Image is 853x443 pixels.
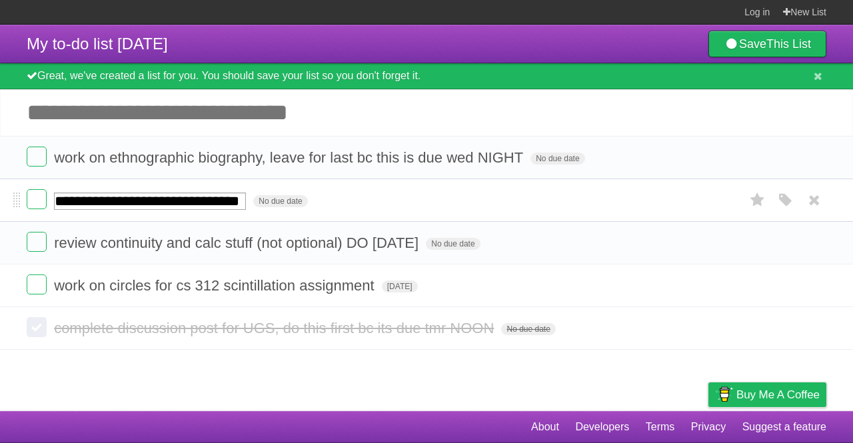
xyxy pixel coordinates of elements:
[708,31,826,57] a: SaveThis List
[27,189,47,209] label: Done
[575,414,629,440] a: Developers
[715,383,733,406] img: Buy me a coffee
[426,238,480,250] span: No due date
[27,147,47,167] label: Done
[736,383,820,406] span: Buy me a coffee
[27,232,47,252] label: Done
[530,153,584,165] span: No due date
[646,414,675,440] a: Terms
[742,414,826,440] a: Suggest a feature
[54,149,526,166] span: work on ethnographic biography, leave for last bc this is due wed NIGHT
[27,274,47,294] label: Done
[382,280,418,292] span: [DATE]
[501,323,555,335] span: No due date
[745,189,770,211] label: Star task
[27,317,47,337] label: Done
[54,320,497,336] span: complete discussion post for UGS, do this first bc its due tmr NOON
[253,195,307,207] span: No due date
[27,35,168,53] span: My to-do list [DATE]
[766,37,811,51] b: This List
[691,414,726,440] a: Privacy
[54,234,422,251] span: review continuity and calc stuff (not optional) DO [DATE]
[531,414,559,440] a: About
[54,277,378,294] span: work on circles for cs 312 scintillation assignment
[708,382,826,407] a: Buy me a coffee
